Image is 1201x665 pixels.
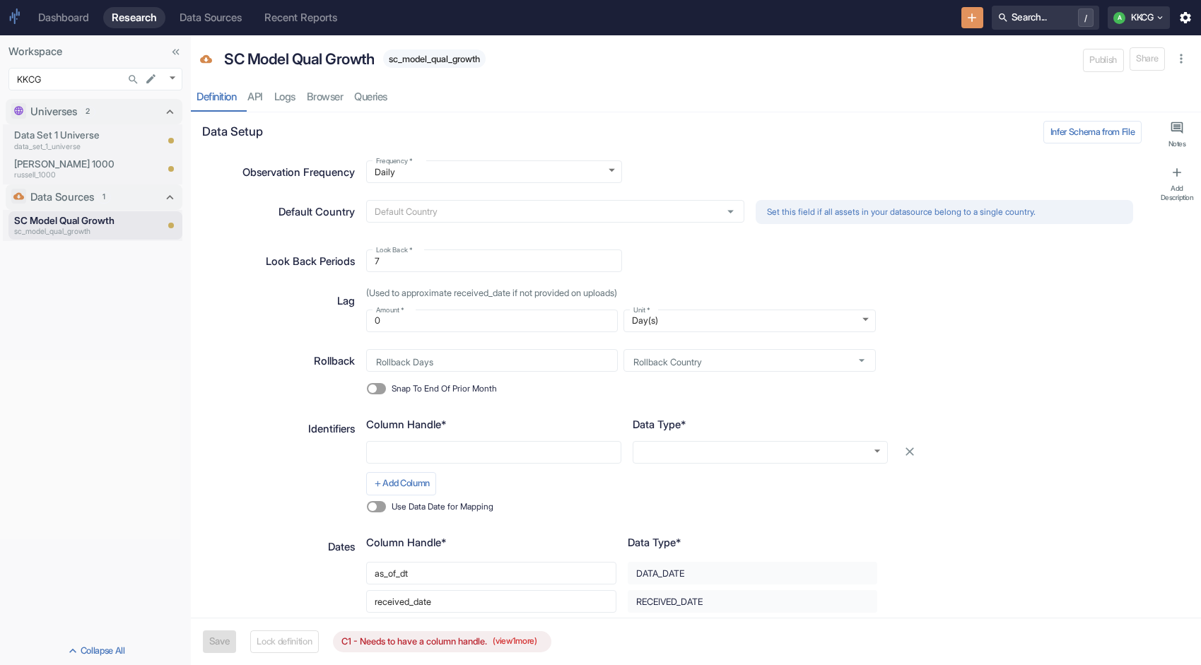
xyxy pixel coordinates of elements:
p: Dates [328,539,355,555]
label: Look Back [376,245,412,255]
p: data_set_1_universe [14,141,117,153]
a: Data Set 1 Universedata_set_1_universe [14,128,117,152]
p: (Used to approximate received_date if not provided on uploads) [366,289,1133,298]
a: Research [103,7,165,28]
span: Snap To End Of Prior Month [392,382,497,395]
a: Data Sources [171,7,250,28]
label: Unit [633,305,650,315]
button: AKKCG [1108,6,1170,29]
p: Default Country [279,204,355,220]
div: Dashboard [38,11,89,24]
p: Universes [30,104,77,119]
input: Default Country [370,206,713,218]
p: sc_model_qual_growth [14,226,156,237]
p: Set this field if all assets in your datasource belong to a single country. [767,206,1122,218]
label: Frequency [376,156,412,166]
label: Amount [376,305,404,315]
span: 2 [81,106,95,117]
div: resource tabs [191,83,1201,112]
div: Add Description [1159,184,1195,201]
div: Data Sources [180,11,242,24]
button: Open [722,203,739,220]
button: Add Column [366,472,436,495]
button: (view1more) [487,630,543,653]
span: C1 - Needs to have a column handle. [333,630,551,653]
p: SC Model Qual Growth [14,213,156,228]
span: Data Source [200,54,212,68]
p: Data Set 1 Universe [14,128,117,142]
button: Infer Schema from File [1043,121,1142,143]
p: Data Type* [628,535,878,551]
div: Research [112,11,157,24]
p: Data Setup [202,123,263,141]
div: Daily [366,160,622,183]
p: Identifiers [308,421,355,437]
span: 1 [98,192,110,203]
button: Search.../ [992,6,1099,30]
a: SC Model Qual Growthsc_model_qual_growth [14,213,156,237]
span: Use Data Date for Mapping [392,500,493,513]
div: A [1113,12,1125,24]
p: Observation Frequency [242,165,355,180]
div: SC Model Qual Growth [221,44,378,73]
div: Data Sources1 [6,184,182,210]
p: Rollback [314,353,355,369]
p: Workspace [8,44,182,59]
button: Collapse All [3,640,188,662]
div: Universes2 [6,99,182,124]
p: SC Model Qual Growth [224,48,374,71]
p: Column Handle* [366,535,616,551]
div: Day(s) [623,310,875,332]
p: Look Back Periods [266,254,355,269]
p: Lag [337,293,355,309]
p: russell_1000 [14,170,117,181]
div: KKCG [8,68,182,90]
button: Open [853,352,870,369]
button: edit [141,69,160,88]
div: Definition [197,90,236,104]
button: Notes [1156,115,1198,154]
div: Recent Reports [264,11,337,24]
a: Recent Reports [256,7,346,28]
button: Collapse Sidebar [166,42,185,61]
a: Dashboard [30,7,98,28]
p: [PERSON_NAME] 1000 [14,157,117,171]
p: Column Handle* [366,417,621,432]
p: Data Type* [633,417,888,432]
button: Search... [124,70,143,89]
p: Data Sources [30,189,94,205]
button: New Resource [961,7,983,29]
a: [PERSON_NAME] 1000russell_1000 [14,157,117,181]
span: sc_model_qual_growth [383,54,486,64]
